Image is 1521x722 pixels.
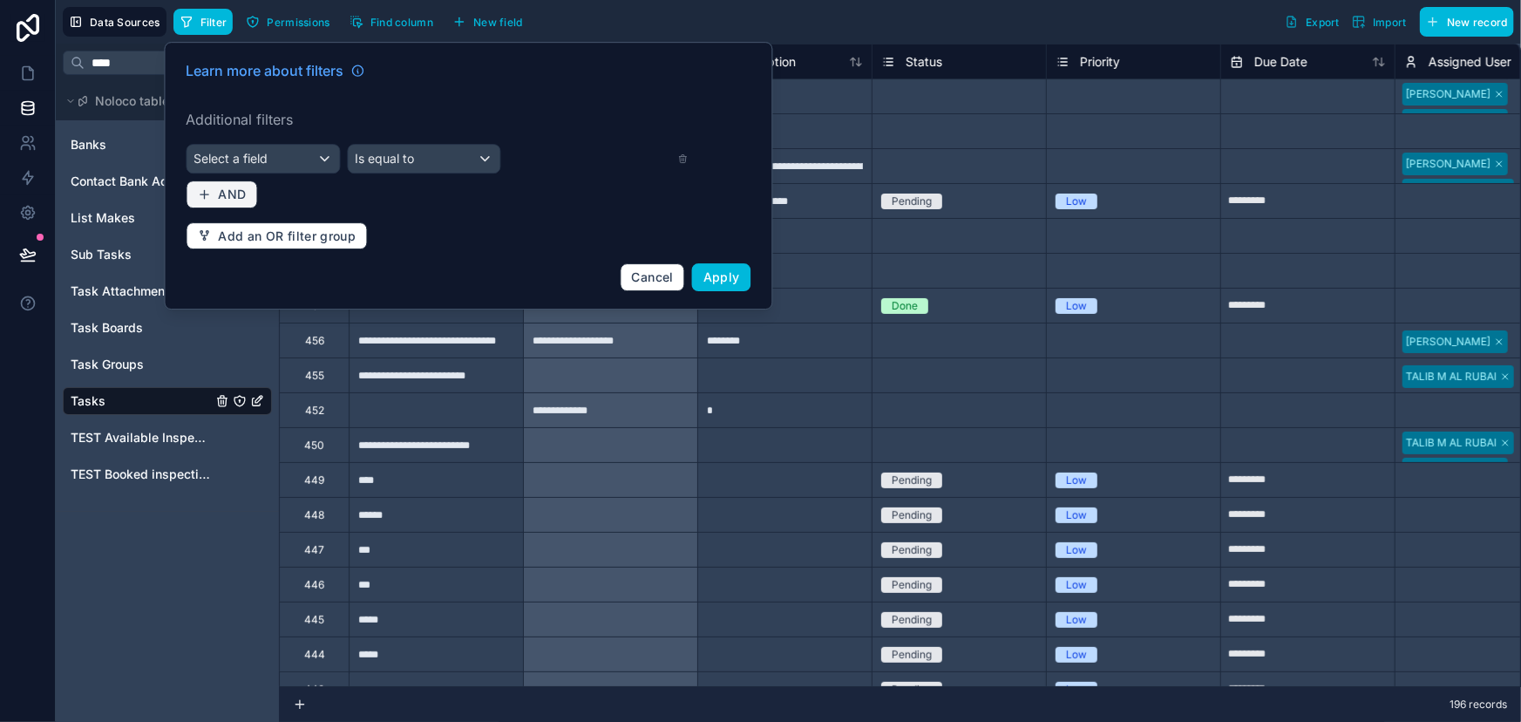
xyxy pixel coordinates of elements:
[1066,542,1087,558] div: Low
[71,319,212,337] a: Task Boards
[173,9,234,35] button: Filter
[63,387,272,415] div: Tasks
[906,53,942,71] span: Status
[892,682,932,698] div: Pending
[1066,647,1087,663] div: Low
[63,167,272,195] div: Contact Bank Account information
[71,283,169,300] span: Task Attachment
[1306,16,1340,29] span: Export
[304,648,325,662] div: 444
[63,460,272,488] div: TEST Booked inspections
[63,204,272,232] div: List Makes
[219,187,247,202] span: AND
[892,647,932,663] div: Pending
[63,277,272,305] div: Task Attachment
[1346,7,1413,37] button: Import
[1066,507,1087,523] div: Low
[194,151,268,166] span: Select a field
[1406,182,1497,198] div: TALIB M AL RUBAI
[1420,7,1514,37] button: New record
[63,314,272,342] div: Task Boards
[621,263,685,291] button: Cancel
[1406,156,1490,172] div: [PERSON_NAME]
[71,136,106,153] span: Banks
[1066,577,1087,593] div: Low
[63,351,272,378] div: Task Groups
[71,173,212,190] a: Contact Bank Account information
[63,89,261,113] button: Noloco tables
[1406,461,1490,477] div: [PERSON_NAME]
[219,228,356,244] span: Add an OR filter group
[304,683,324,697] div: 443
[692,263,751,291] button: Apply
[305,369,324,383] div: 455
[267,16,329,29] span: Permissions
[632,269,674,284] span: Cancel
[355,151,414,166] span: Is equal to
[71,136,212,153] a: Banks
[1066,473,1087,488] div: Low
[187,60,344,81] span: Learn more about filters
[71,283,212,300] a: Task Attachment
[1373,16,1407,29] span: Import
[63,131,272,159] div: Banks
[892,542,932,558] div: Pending
[892,507,932,523] div: Pending
[71,209,212,227] a: List Makes
[71,209,135,227] span: List Makes
[304,473,324,487] div: 449
[1254,53,1307,71] span: Due Date
[1447,16,1508,29] span: New record
[71,356,144,373] span: Task Groups
[304,439,324,453] div: 450
[63,424,272,452] div: TEST Available Inspection Slots
[347,144,501,174] button: Is equal to
[71,466,212,483] a: TEST Booked inspections
[304,613,324,627] div: 445
[1406,435,1497,451] div: TALIB M AL RUBAI
[370,16,433,29] span: Find column
[187,222,368,250] button: Add an OR filter group
[71,356,212,373] a: Task Groups
[71,392,105,410] span: Tasks
[892,612,932,628] div: Pending
[892,577,932,593] div: Pending
[187,109,751,130] label: Additional filters
[71,319,143,337] span: Task Boards
[1406,369,1497,385] div: TALIB M AL RUBAI
[71,392,212,410] a: Tasks
[95,92,176,110] span: Noloco tables
[1066,194,1087,209] div: Low
[1406,334,1490,350] div: [PERSON_NAME]
[305,334,324,348] div: 456
[1429,53,1511,71] span: Assigned User
[71,246,212,263] a: Sub Tasks
[892,473,932,488] div: Pending
[305,404,324,418] div: 452
[240,9,336,35] button: Permissions
[90,16,160,29] span: Data Sources
[1413,7,1514,37] a: New record
[446,9,529,35] button: New field
[304,578,324,592] div: 446
[892,298,918,314] div: Done
[1066,612,1087,628] div: Low
[304,508,324,522] div: 448
[187,60,365,81] a: Learn more about filters
[63,7,166,37] button: Data Sources
[1066,682,1087,698] div: Low
[1080,53,1120,71] span: Priority
[892,194,932,209] div: Pending
[1450,698,1507,712] span: 196 records
[240,9,343,35] a: Permissions
[304,543,324,557] div: 447
[1406,86,1490,102] div: [PERSON_NAME]
[703,269,740,284] span: Apply
[63,241,272,269] div: Sub Tasks
[71,429,212,446] a: TEST Available Inspection Slots
[343,9,439,35] button: Find column
[473,16,523,29] span: New field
